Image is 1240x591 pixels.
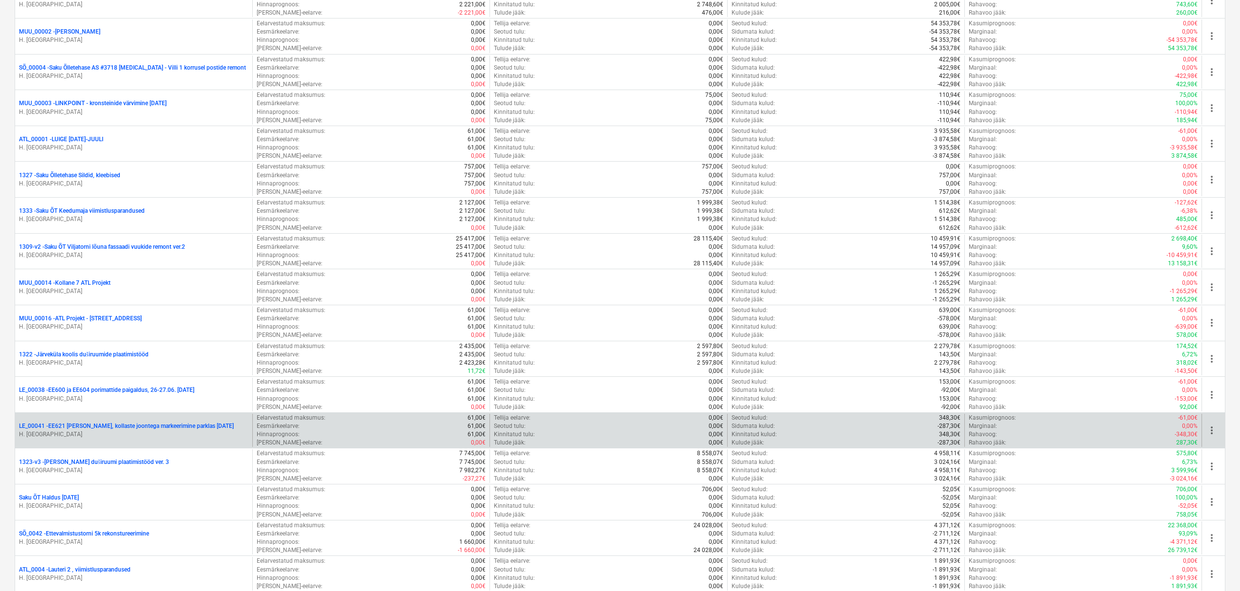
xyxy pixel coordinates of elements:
p: Hinnaprognoos : [257,215,300,223]
p: Kasumiprognoos : [969,199,1016,207]
p: 14 957,09€ [931,243,960,251]
p: 0,00€ [471,91,486,99]
p: H. [GEOGRAPHIC_DATA] [19,0,248,9]
p: -422,98€ [938,80,960,89]
p: 1323-v3 - [PERSON_NAME] duširuumi plaatimistööd ver. 3 [19,458,169,466]
p: Rahavoog : [969,36,997,44]
p: 10 459,91€ [931,251,960,259]
p: 110,94€ [939,108,960,116]
p: 100,00% [1175,99,1198,108]
p: Kinnitatud kulud : [732,36,777,44]
p: H. [GEOGRAPHIC_DATA] [19,502,248,510]
p: 61,00€ [468,135,486,144]
p: [PERSON_NAME]-eelarve : [257,188,322,196]
p: Tellija eelarve : [494,19,530,28]
p: 2 005,00€ [934,0,960,9]
p: 422,98€ [939,55,960,64]
p: 0,00€ [1183,188,1198,196]
p: 0,00% [1182,135,1198,144]
p: MUU_00016 - ATL Projekt - [STREET_ADDRESS] [19,314,142,323]
p: H. [GEOGRAPHIC_DATA] [19,466,248,475]
div: Saku ÕT Haldus [DATE]H. [GEOGRAPHIC_DATA] [19,494,248,510]
p: Kasumiprognoos : [969,91,1016,99]
p: 476,00€ [702,9,723,17]
p: Kinnitatud tulu : [494,36,535,44]
p: -10 459,91€ [1166,251,1198,259]
p: [PERSON_NAME]-eelarve : [257,116,322,125]
p: 0,00€ [709,44,723,53]
p: Marginaal : [969,207,997,215]
p: H. [GEOGRAPHIC_DATA] [19,251,248,259]
p: Eelarvestatud maksumus : [257,199,325,207]
p: Tellija eelarve : [494,55,530,64]
p: 0,00€ [709,171,723,180]
p: -54 353,78€ [1166,36,1198,44]
p: Tulude jääk : [494,80,526,89]
p: Rahavoo jääk : [969,116,1006,125]
p: 757,00€ [702,163,723,171]
p: Tulude jääk : [494,9,526,17]
p: -110,94€ [938,99,960,108]
div: LE_00038 -EE600 ja EE604 porimattide paigaldus, 26-27.06. [DATE]H. [GEOGRAPHIC_DATA] [19,386,248,403]
p: 0,00€ [471,19,486,28]
p: Tulude jääk : [494,44,526,53]
p: 757,00€ [464,180,486,188]
p: 0,00€ [471,64,486,72]
p: 0,00€ [471,99,486,108]
p: Tellija eelarve : [494,163,530,171]
div: 1333 -Saku ÕT Keedumaja viimistlusparandusedH. [GEOGRAPHIC_DATA] [19,207,248,223]
p: Sidumata kulud : [732,64,775,72]
p: Tellija eelarve : [494,91,530,99]
p: Tellija eelarve : [494,199,530,207]
p: Marginaal : [969,28,997,36]
span: more_vert [1206,317,1218,329]
p: Marginaal : [969,135,997,144]
p: 1333 - Saku ÕT Keedumaja viimistlusparandused [19,207,145,215]
p: Kinnitatud kulud : [732,144,777,152]
p: Rahavoog : [969,72,997,80]
p: 2 127,00€ [459,215,486,223]
p: 0,00€ [709,72,723,80]
p: 0,00€ [709,144,723,152]
p: Seotud kulud : [732,235,768,243]
p: [PERSON_NAME]-eelarve : [257,259,322,268]
p: Rahavoog : [969,180,997,188]
p: -61,00€ [1178,127,1198,135]
p: -612,62€ [1175,224,1198,232]
p: SÕ_0042 - Ettevalmistustorni 5k rekonstureerimine [19,530,149,538]
p: 2 221,00€ [459,0,486,9]
p: [PERSON_NAME]-eelarve : [257,224,322,232]
p: 54 353,78€ [1168,44,1198,53]
p: Kinnitatud kulud : [732,0,777,9]
p: Eelarvestatud maksumus : [257,91,325,99]
p: -2 221,00€ [458,9,486,17]
p: 25 417,00€ [456,251,486,259]
span: more_vert [1206,281,1218,293]
p: 1 999,38€ [697,215,723,223]
p: Kinnitatud tulu : [494,215,535,223]
p: 0,00€ [709,55,723,64]
p: Eesmärkeelarve : [257,243,300,251]
p: 1 514,38€ [934,215,960,223]
p: Marginaal : [969,99,997,108]
p: 0,00€ [946,163,960,171]
p: Eelarvestatud maksumus : [257,127,325,135]
p: Kinnitatud kulud : [732,215,777,223]
p: 0,00€ [709,99,723,108]
p: 1 999,38€ [697,199,723,207]
span: more_vert [1206,209,1218,221]
p: 0,00€ [1183,19,1198,28]
p: MUU_00003 - LINKPOINT - kronsteinide värvimine [DATE] [19,99,167,108]
p: Kulude jääk : [732,116,764,125]
p: Seotud kulud : [732,19,768,28]
p: Kinnitatud tulu : [494,251,535,259]
p: Hinnaprognoos : [257,180,300,188]
p: Eelarvestatud maksumus : [257,55,325,64]
p: Kinnitatud tulu : [494,144,535,152]
span: more_vert [1206,461,1218,472]
p: Kasumiprognoos : [969,55,1016,64]
p: 757,00€ [464,171,486,180]
p: Seotud tulu : [494,28,526,36]
p: 0,00€ [471,108,486,116]
p: Seotud tulu : [494,135,526,144]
